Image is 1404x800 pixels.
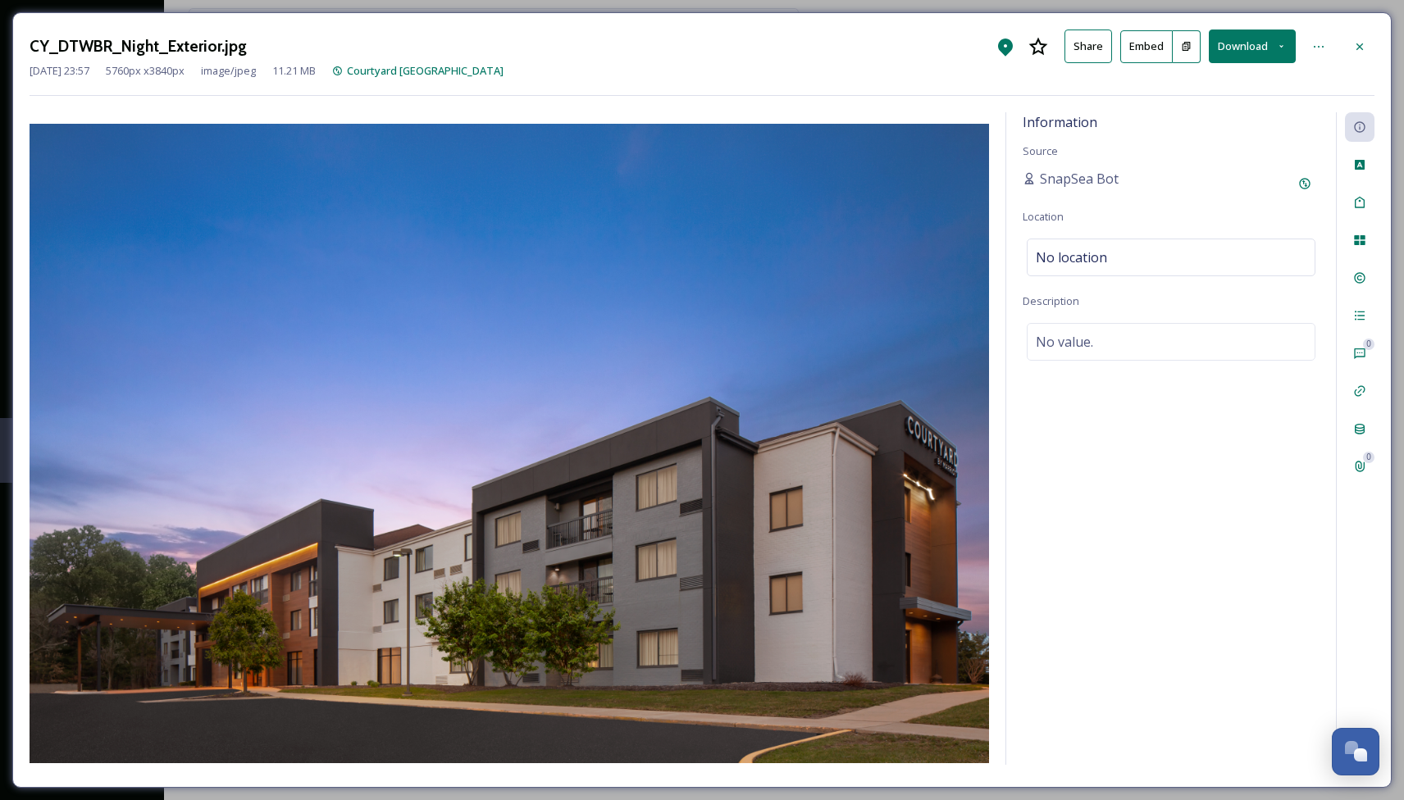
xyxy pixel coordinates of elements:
span: Courtyard [GEOGRAPHIC_DATA] [347,63,504,78]
span: 11.21 MB [272,63,316,79]
span: Source [1023,143,1058,158]
button: Embed [1120,30,1173,63]
h3: CY_DTWBR_Night_Exterior.jpg [30,34,247,58]
span: No value. [1036,332,1093,352]
span: No location [1036,248,1107,267]
span: image/jpeg [201,63,256,79]
div: 0 [1363,452,1374,463]
span: 5760 px x 3840 px [106,63,185,79]
span: Information [1023,113,1097,131]
button: Open Chat [1332,728,1379,775]
span: Description [1023,293,1079,308]
span: Location [1023,209,1064,224]
img: local-5939-CY_DTWBR_Night_Exterior.jpg.jpg [30,124,989,763]
div: 0 [1363,339,1374,350]
span: [DATE] 23:57 [30,63,89,79]
span: SnapSea Bot [1040,169,1119,189]
button: Download [1209,30,1296,63]
button: Share [1064,30,1112,63]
